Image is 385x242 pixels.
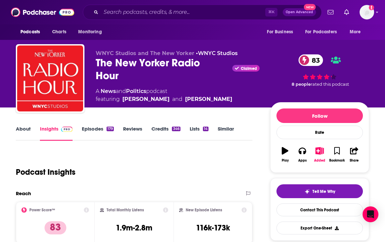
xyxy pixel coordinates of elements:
[314,159,325,163] div: Added
[276,203,363,216] a: Contact This Podcast
[172,95,182,103] span: and
[276,126,363,139] div: Rate
[107,127,114,131] div: 179
[282,159,289,163] div: Play
[218,126,234,141] a: Similar
[360,5,374,19] img: User Profile
[151,126,180,141] a: Credits346
[270,50,369,91] div: 83 8 peoplerated this podcast
[267,27,293,37] span: For Business
[123,126,142,141] a: Reviews
[276,184,363,198] button: tell me why sparkleTell Me Why
[96,87,232,103] div: A podcast
[305,189,310,194] img: tell me why sparkle
[276,222,363,234] button: Export One-Sheet
[172,127,180,131] div: 346
[96,50,194,56] span: WNYC Studios and The New Yorker
[116,223,152,233] h3: 1.9m-2.8m
[276,143,294,166] button: Play
[16,26,48,38] button: open menu
[311,143,328,166] button: Added
[122,95,170,103] div: [PERSON_NAME]
[16,126,31,141] a: About
[346,143,363,166] button: Share
[341,7,352,18] a: Show notifications dropdown
[265,8,277,16] span: ⌘ K
[186,208,222,212] h2: New Episode Listens
[96,95,232,103] span: featuring
[40,126,73,141] a: InsightsPodchaser Pro
[83,5,322,20] div: Search podcasts, credits, & more...
[78,27,102,37] span: Monitoring
[329,159,345,163] div: Bookmark
[360,5,374,19] span: Logged in as nell-elle
[363,206,378,222] div: Open Intercom Messenger
[107,208,144,212] h2: Total Monthly Listens
[325,7,336,18] a: Show notifications dropdown
[61,127,73,132] img: Podchaser Pro
[16,190,31,197] h2: Reach
[292,82,311,87] span: 8 people
[45,221,66,234] p: 83
[276,108,363,123] button: Follow
[328,143,345,166] button: Bookmark
[299,54,323,66] a: 83
[283,8,316,16] button: Open AdvancedNew
[20,27,40,37] span: Podcasts
[48,26,70,38] a: Charts
[11,6,74,18] img: Podchaser - Follow, Share and Rate Podcasts
[17,45,83,111] img: The New Yorker Radio Hour
[311,82,349,87] span: rated this podcast
[203,127,209,131] div: 14
[82,126,114,141] a: Episodes179
[196,223,230,233] h3: 116k-173k
[286,11,313,14] span: Open Advanced
[369,5,374,10] svg: Add a profile image
[29,208,55,212] h2: Power Score™
[294,143,311,166] button: Apps
[16,167,76,177] h1: Podcast Insights
[196,50,238,56] span: •
[298,159,307,163] div: Apps
[101,7,265,17] input: Search podcasts, credits, & more...
[305,54,323,66] span: 83
[74,26,110,38] button: open menu
[126,88,146,94] a: Politics
[52,27,66,37] span: Charts
[101,88,116,94] a: News
[350,27,361,37] span: More
[350,159,359,163] div: Share
[241,67,257,70] span: Claimed
[301,26,346,38] button: open menu
[262,26,301,38] button: open menu
[312,189,335,194] span: Tell Me Why
[305,27,337,37] span: For Podcasters
[190,126,209,141] a: Lists14
[116,88,126,94] span: and
[345,26,369,38] button: open menu
[304,4,316,10] span: New
[185,95,232,103] div: [PERSON_NAME]
[198,50,238,56] a: WNYC Studios
[360,5,374,19] button: Show profile menu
